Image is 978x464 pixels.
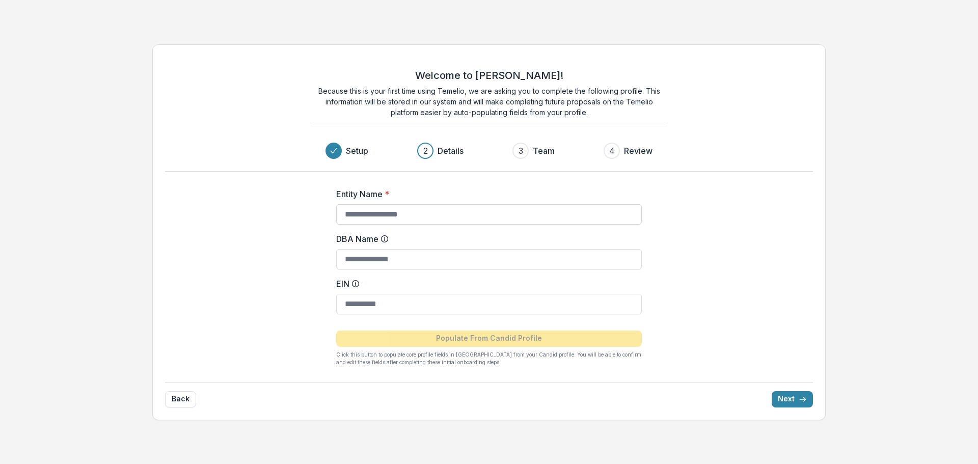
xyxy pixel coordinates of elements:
button: Next [772,391,813,407]
div: 4 [609,145,615,157]
h3: Setup [346,145,368,157]
label: Entity Name [336,188,636,200]
label: DBA Name [336,233,636,245]
h3: Team [533,145,555,157]
h3: Details [438,145,464,157]
p: Because this is your first time using Temelio, we are asking you to complete the following profil... [311,86,667,118]
div: 2 [423,145,428,157]
label: EIN [336,278,636,290]
div: 3 [519,145,523,157]
h3: Review [624,145,653,157]
div: Progress [325,143,653,159]
button: Back [165,391,196,407]
h2: Welcome to [PERSON_NAME]! [415,69,563,81]
p: Click this button to populate core profile fields in [GEOGRAPHIC_DATA] from your Candid profile. ... [336,351,642,366]
button: Populate From Candid Profile [336,331,642,347]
